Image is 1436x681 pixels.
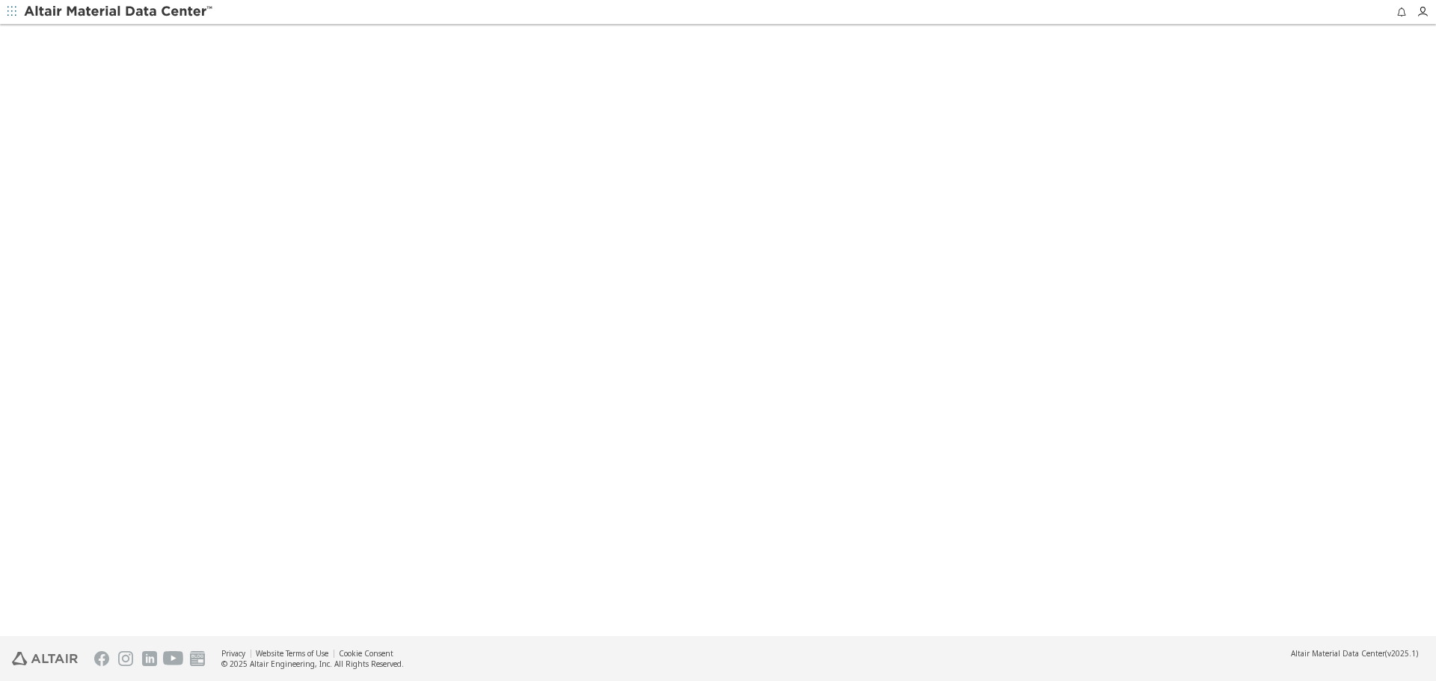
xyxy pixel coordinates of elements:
[221,659,404,669] div: © 2025 Altair Engineering, Inc. All Rights Reserved.
[256,648,328,659] a: Website Terms of Use
[1291,648,1385,659] span: Altair Material Data Center
[339,648,393,659] a: Cookie Consent
[221,648,245,659] a: Privacy
[24,4,215,19] img: Altair Material Data Center
[1291,648,1418,659] div: (v2025.1)
[12,652,78,665] img: Altair Engineering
